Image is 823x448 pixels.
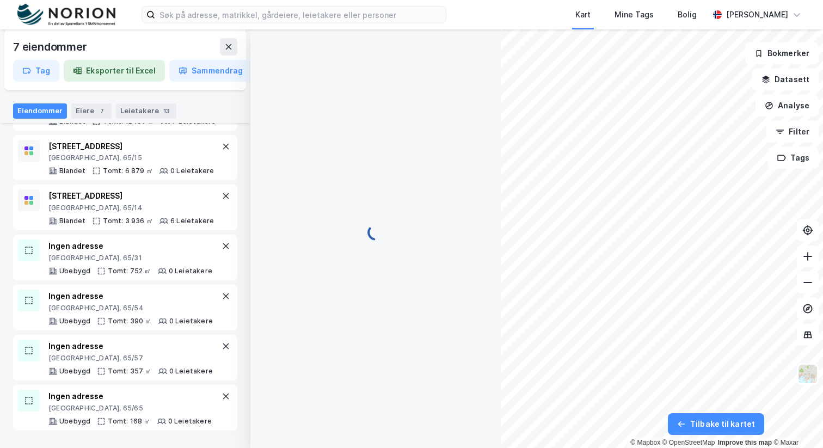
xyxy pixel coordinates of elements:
div: Ubebygd [59,367,90,376]
div: Tomt: 752 ㎡ [108,267,151,275]
div: 6 Leietakere [170,217,214,225]
div: 0 Leietakere [170,167,214,175]
a: Mapbox [630,439,660,446]
div: Tomt: 390 ㎡ [108,317,151,326]
div: Kontrollprogram for chat [769,396,823,448]
div: Blandet [59,217,85,225]
div: [STREET_ADDRESS] [48,189,214,202]
button: Eksporter til Excel [64,60,165,82]
a: Improve this map [718,439,772,446]
div: [GEOGRAPHIC_DATA], 65/57 [48,354,213,363]
div: [GEOGRAPHIC_DATA], 65/54 [48,304,213,312]
div: 0 Leietakere [169,317,213,326]
iframe: Chat Widget [769,396,823,448]
div: Blandet [59,167,85,175]
div: [STREET_ADDRESS] [48,140,214,153]
input: Søk på adresse, matrikkel, gårdeiere, leietakere eller personer [155,7,446,23]
button: Tag [13,60,59,82]
div: Eiere [71,103,112,119]
div: Tomt: 168 ㎡ [108,417,150,426]
div: Ingen adresse [48,240,212,253]
div: 0 Leietakere [169,267,212,275]
div: Ubebygd [59,417,90,426]
div: Tomt: 357 ㎡ [108,367,151,376]
div: Bolig [678,8,697,21]
a: OpenStreetMap [662,439,715,446]
div: 13 [161,106,172,116]
button: Datasett [752,69,819,90]
button: Tags [768,147,819,169]
div: 0 Leietakere [169,367,213,376]
button: Filter [766,121,819,143]
div: 0 Leietakere [168,417,212,426]
img: norion-logo.80e7a08dc31c2e691866.png [17,4,115,26]
button: Tilbake til kartet [668,413,764,435]
div: [GEOGRAPHIC_DATA], 65/14 [48,204,214,212]
div: Ubebygd [59,317,90,326]
div: Eiendommer [13,103,67,119]
div: Leietakere [116,103,176,119]
div: [PERSON_NAME] [726,8,788,21]
div: Kart [575,8,591,21]
div: [GEOGRAPHIC_DATA], 65/31 [48,254,212,262]
div: Ingen adresse [48,390,212,403]
img: Z [797,364,818,384]
div: Ingen adresse [48,340,213,353]
img: spinner.a6d8c91a73a9ac5275cf975e30b51cfb.svg [367,224,384,241]
div: 7 eiendommer [13,38,89,56]
button: Analyse [756,95,819,116]
div: Tomt: 3 936 ㎡ [103,217,153,225]
div: [GEOGRAPHIC_DATA], 65/15 [48,154,214,162]
div: [GEOGRAPHIC_DATA], 65/65 [48,404,212,413]
div: Tomt: 6 879 ㎡ [103,167,153,175]
div: Ubebygd [59,267,90,275]
div: Ingen adresse [48,290,213,303]
button: Sammendrag [169,60,252,82]
button: Bokmerker [745,42,819,64]
div: 7 [96,106,107,116]
div: Mine Tags [615,8,654,21]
